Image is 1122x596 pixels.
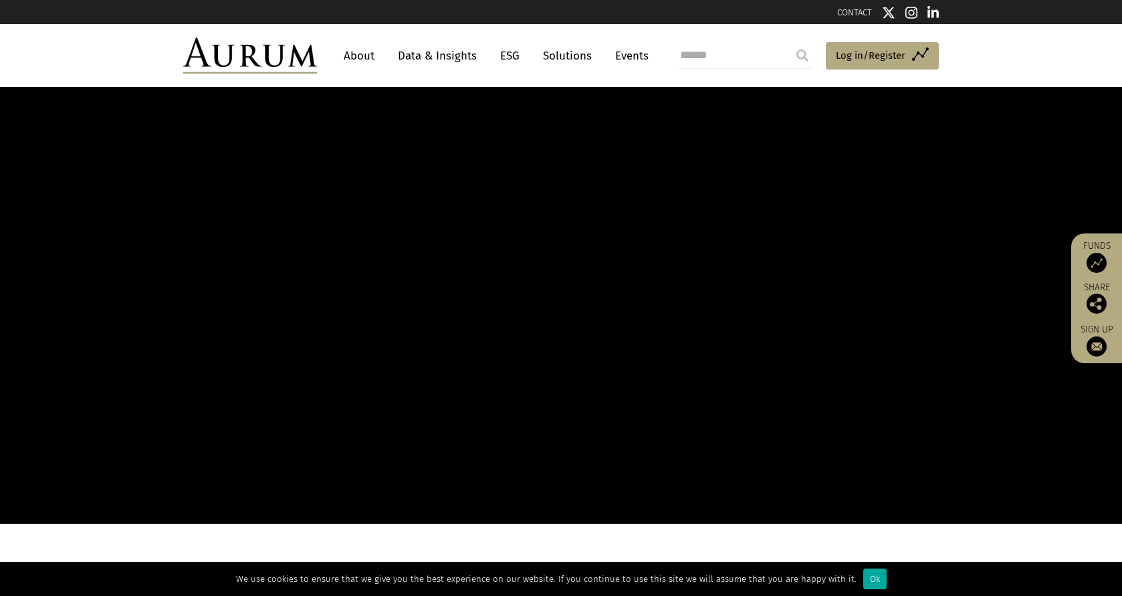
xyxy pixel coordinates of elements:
img: Aurum [183,37,317,74]
img: Twitter icon [882,6,895,19]
a: Events [608,43,649,68]
div: Share [1078,283,1115,314]
a: Log in/Register [826,42,939,70]
a: CONTACT [837,7,872,17]
a: Solutions [536,43,598,68]
img: Access Funds [1087,253,1107,273]
span: Log in/Register [836,47,905,64]
img: Instagram icon [905,6,917,19]
a: About [337,43,381,68]
a: Funds [1078,240,1115,273]
a: Data & Insights [391,43,483,68]
a: Sign up [1078,324,1115,357]
img: Sign up to our newsletter [1087,336,1107,357]
img: Share this post [1087,294,1107,314]
input: Submit [789,42,816,69]
div: Ok [863,569,887,589]
img: Linkedin icon [927,6,939,19]
a: ESG [493,43,526,68]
